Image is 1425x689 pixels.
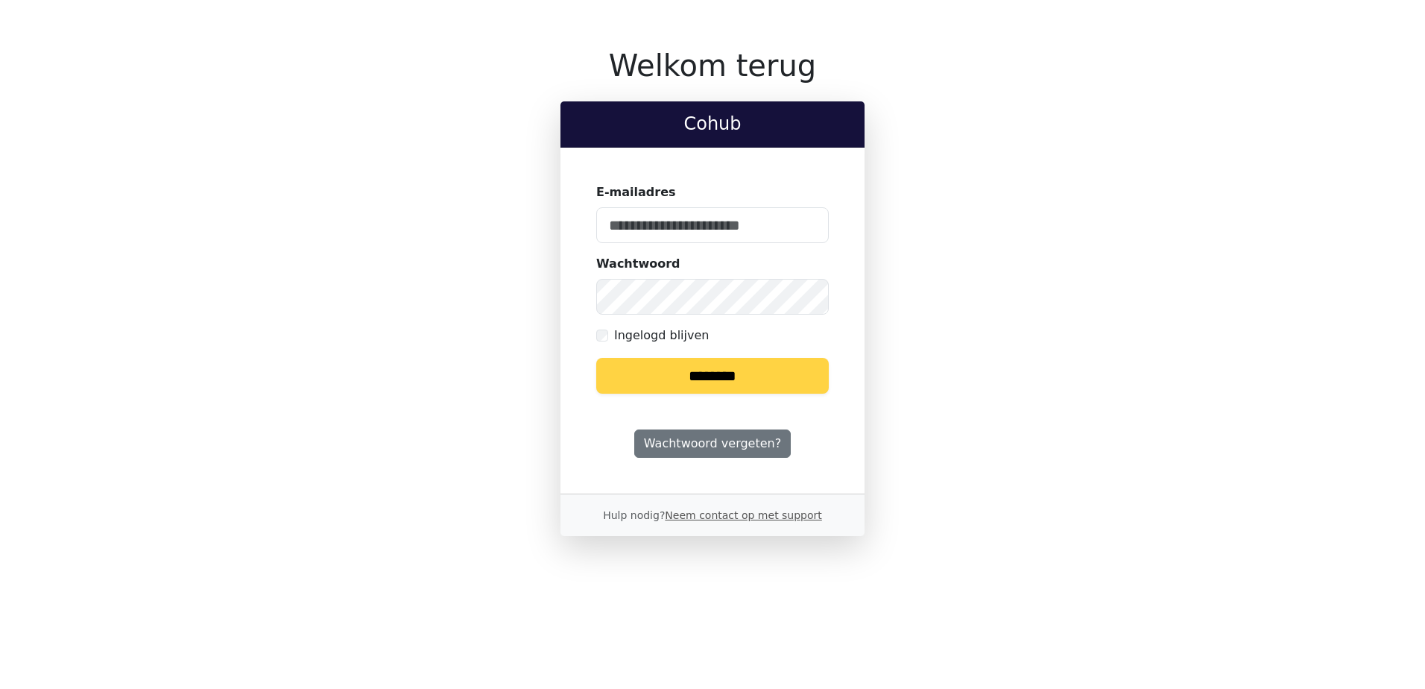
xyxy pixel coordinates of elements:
label: Ingelogd blijven [614,327,709,344]
h1: Welkom terug [560,48,865,84]
a: Neem contact op met support [665,509,821,521]
h2: Cohub [572,113,853,135]
label: Wachtwoord [596,255,680,273]
a: Wachtwoord vergeten? [634,430,791,458]
small: Hulp nodig? [603,509,822,521]
label: E-mailadres [596,183,676,201]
